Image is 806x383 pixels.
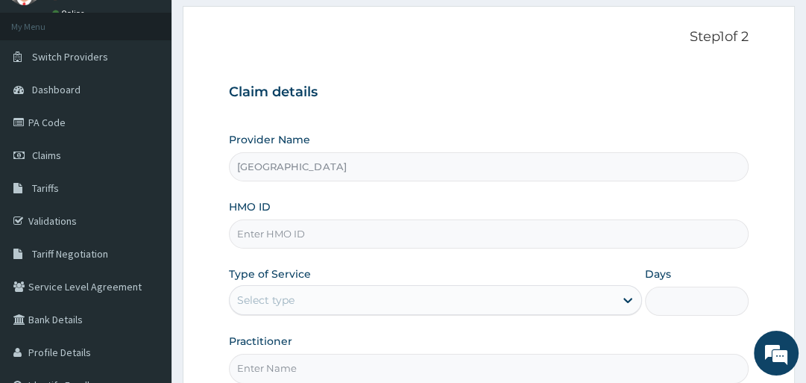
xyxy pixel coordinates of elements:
label: Type of Service [229,267,311,281]
div: Chat with us now [78,84,251,103]
input: Enter Name [229,354,748,383]
span: Dashboard [32,83,81,96]
span: We're online! [86,103,206,254]
p: Step 1 of 2 [229,29,748,46]
h3: Claim details [229,84,748,101]
span: Tariff Negotiation [32,247,108,261]
div: Minimize live chat window [245,7,280,43]
label: Provider Name [229,132,310,147]
span: Switch Providers [32,50,108,63]
textarea: Type your message and hit 'Enter' [7,238,284,290]
img: d_794563401_company_1708531726252_794563401 [28,75,60,112]
input: Enter HMO ID [229,219,748,249]
a: Online [52,8,88,19]
label: HMO ID [229,199,271,214]
label: Practitioner [229,334,292,349]
label: Days [645,267,671,281]
span: Tariffs [32,181,59,195]
span: Claims [32,149,61,162]
div: Select type [237,293,295,308]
